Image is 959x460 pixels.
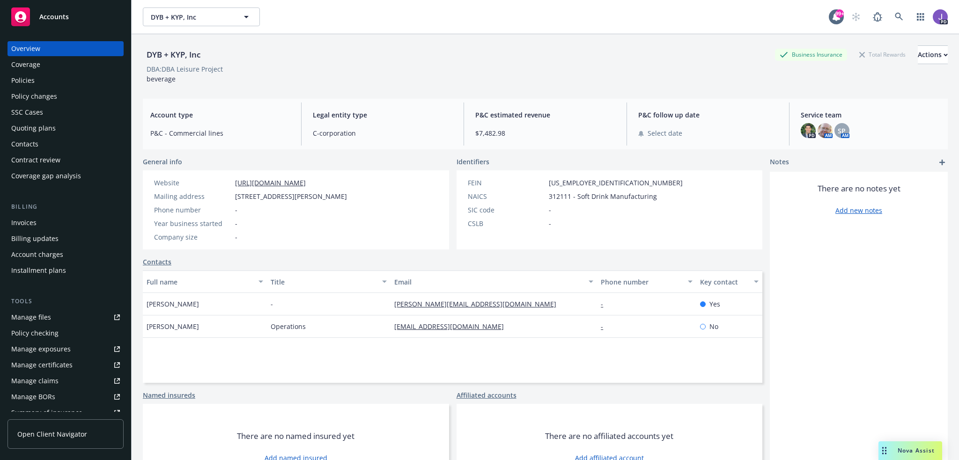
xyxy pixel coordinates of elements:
span: DYB + KYP, Inc [151,12,232,22]
span: Legal entity type [313,110,452,120]
a: Contract review [7,153,124,168]
span: Operations [271,321,306,331]
span: P&C - Commercial lines [150,128,290,138]
span: Select date [648,128,682,138]
div: Manage claims [11,373,59,388]
div: NAICS [468,191,545,201]
div: Actions [918,46,948,64]
div: Invoices [11,215,37,230]
div: Manage exposures [11,342,71,357]
div: Drag to move [878,441,890,460]
div: CSLB [468,219,545,228]
span: Nova Assist [898,446,935,454]
button: Key contact [696,270,762,293]
a: Quoting plans [7,121,124,136]
a: [EMAIL_ADDRESS][DOMAIN_NAME] [394,322,511,331]
span: [STREET_ADDRESS][PERSON_NAME] [235,191,347,201]
div: Billing updates [11,231,59,246]
div: Key contact [700,277,748,287]
a: Policies [7,73,124,88]
a: Invoices [7,215,124,230]
a: Coverage [7,57,124,72]
button: Full name [143,270,267,293]
a: [PERSON_NAME][EMAIL_ADDRESS][DOMAIN_NAME] [394,299,564,308]
span: - [235,232,237,242]
a: Manage certificates [7,358,124,372]
button: Phone number [597,270,696,293]
div: Phone number [601,277,682,287]
div: SSC Cases [11,105,43,120]
a: Manage claims [7,373,124,388]
span: - [549,205,551,215]
div: Contacts [11,137,38,152]
img: photo [801,123,816,138]
span: Identifiers [457,157,489,167]
a: Manage exposures [7,342,124,357]
a: Policy checking [7,326,124,341]
div: Full name [147,277,253,287]
button: Email [391,270,597,293]
a: - [601,322,611,331]
div: Manage files [11,310,51,325]
span: C-corporation [313,128,452,138]
div: DBA: DBA Leisure Project [147,64,223,74]
div: Website [154,178,231,188]
div: Installment plans [11,263,66,278]
span: There are no notes yet [818,183,900,194]
span: Accounts [39,13,69,21]
a: Report a Bug [868,7,887,26]
div: Overview [11,41,40,56]
span: - [235,219,237,228]
div: Manage BORs [11,389,55,404]
div: Business Insurance [775,49,847,60]
div: FEIN [468,178,545,188]
a: Manage BORs [7,389,124,404]
div: Coverage [11,57,40,72]
img: photo [933,9,948,24]
span: Service team [801,110,940,120]
a: Account charges [7,247,124,262]
button: DYB + KYP, Inc [143,7,260,26]
span: General info [143,157,182,167]
span: P&C follow up date [638,110,778,120]
div: 99+ [835,9,844,18]
a: Policy changes [7,89,124,104]
a: add [937,157,948,168]
button: Nova Assist [878,441,942,460]
a: Contacts [7,137,124,152]
div: Phone number [154,205,231,215]
img: photo [818,123,833,138]
div: Mailing address [154,191,231,201]
div: Policy changes [11,89,57,104]
a: SSC Cases [7,105,124,120]
a: Summary of insurance [7,405,124,420]
span: No [709,321,718,331]
div: Summary of insurance [11,405,82,420]
span: [US_EMPLOYER_IDENTIFICATION_NUMBER] [549,178,683,188]
div: Email [394,277,583,287]
button: Actions [918,45,948,64]
div: Contract review [11,153,60,168]
a: [URL][DOMAIN_NAME] [235,178,306,187]
a: Affiliated accounts [457,390,516,400]
span: - [235,205,237,215]
a: Manage files [7,310,124,325]
a: Add new notes [835,205,882,215]
div: Coverage gap analysis [11,168,81,183]
div: Billing [7,202,124,212]
div: Title [271,277,377,287]
div: Quoting plans [11,121,56,136]
span: [PERSON_NAME] [147,321,199,331]
span: Notes [770,157,789,168]
div: Year business started [154,219,231,228]
div: DYB + KYP, Inc [143,49,204,61]
span: $7,482.98 [475,128,615,138]
a: Coverage gap analysis [7,168,124,183]
a: Switch app [911,7,930,26]
span: There are no affiliated accounts yet [545,431,673,442]
a: - [601,299,611,308]
span: beverage [147,74,176,83]
a: Contacts [143,257,171,267]
span: - [549,219,551,228]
